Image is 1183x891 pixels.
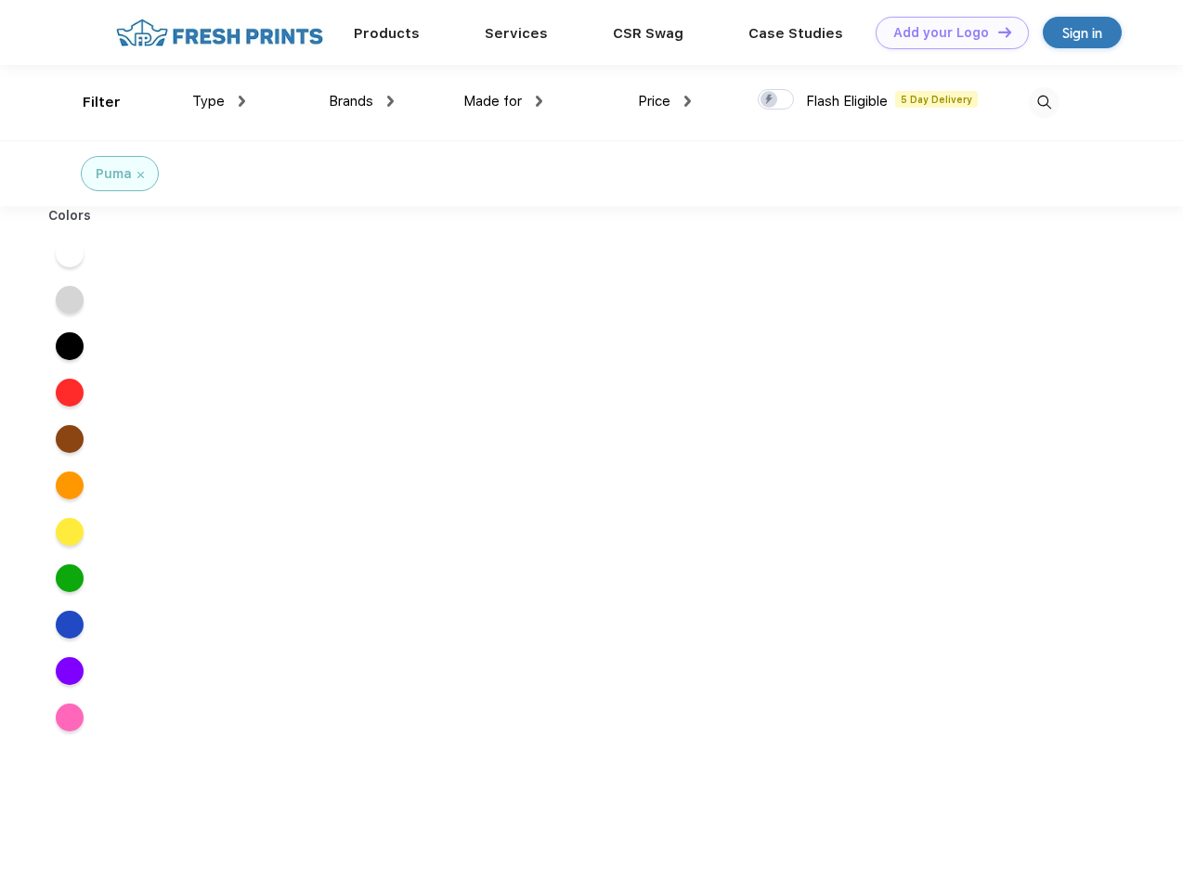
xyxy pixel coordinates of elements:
[998,27,1011,37] img: DT
[463,93,522,110] span: Made for
[893,25,989,41] div: Add your Logo
[329,93,373,110] span: Brands
[192,93,225,110] span: Type
[354,25,420,42] a: Products
[1043,17,1122,48] a: Sign in
[110,17,329,49] img: fo%20logo%202.webp
[96,164,132,184] div: Puma
[485,25,548,42] a: Services
[806,93,888,110] span: Flash Eligible
[1029,87,1059,118] img: desktop_search.svg
[239,96,245,107] img: dropdown.png
[34,206,106,226] div: Colors
[638,93,670,110] span: Price
[684,96,691,107] img: dropdown.png
[137,172,144,178] img: filter_cancel.svg
[387,96,394,107] img: dropdown.png
[1062,22,1102,44] div: Sign in
[83,92,121,113] div: Filter
[613,25,683,42] a: CSR Swag
[895,91,978,108] span: 5 Day Delivery
[536,96,542,107] img: dropdown.png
